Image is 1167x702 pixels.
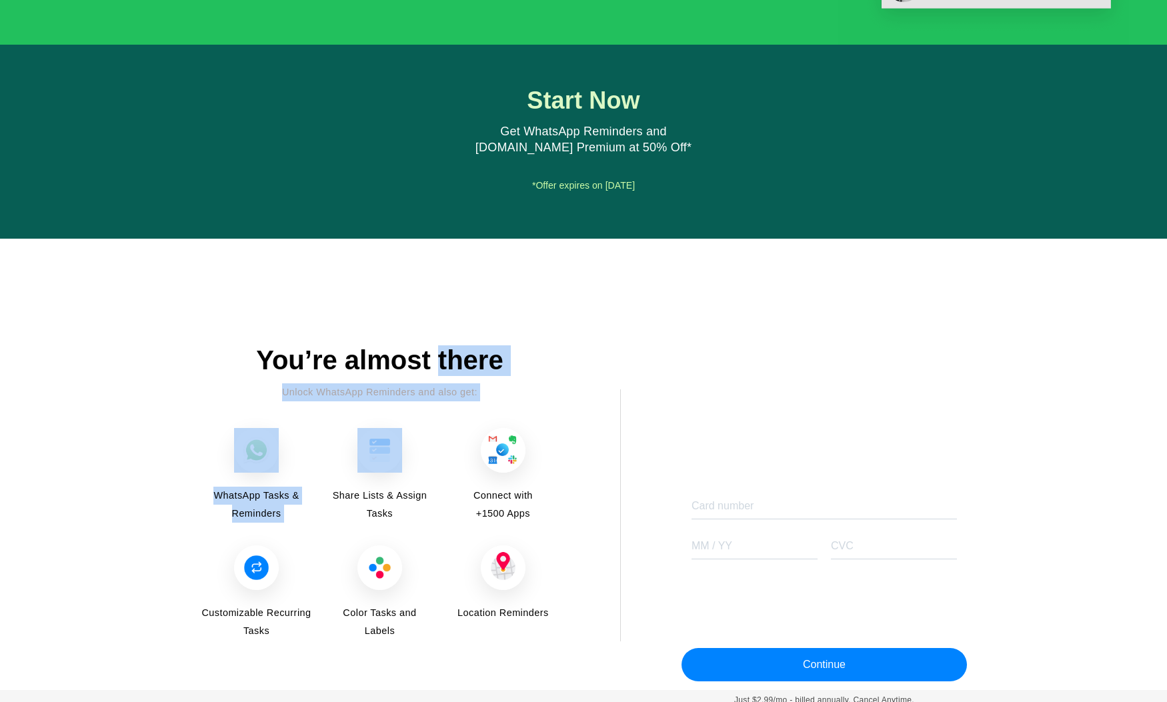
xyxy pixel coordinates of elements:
[465,487,540,523] span: Connect with +1500 Apps
[447,604,559,622] span: Location Reminders
[357,428,402,473] img: Share Lists & Assign Tasks
[234,545,279,590] img: Customizable Recurring Tasks
[323,487,436,523] span: Share Lists & Assign Tasks
[234,428,279,473] img: WhatsApp Tasks & Reminders
[200,345,559,376] div: You’re almost there
[481,428,525,473] img: Connect with +1500 Apps
[682,380,967,447] iframe: Secure payment button frame
[357,545,402,590] img: Color Tasks and Labels
[200,487,313,523] span: WhatsApp Tasks & Reminders
[391,176,777,196] div: *Offer expires on [DATE]
[460,87,707,114] h1: Start Now
[460,124,707,156] div: Get WhatsApp Reminders and [DOMAIN_NAME] Premium at 50% Off*
[481,545,525,590] img: Location Reminders
[342,604,417,640] span: Color Tasks and Labels
[200,604,313,640] span: Customizable Recurring Tasks
[682,648,967,681] button: Continue
[200,383,559,401] div: Unlock WhatsApp Reminders and also get:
